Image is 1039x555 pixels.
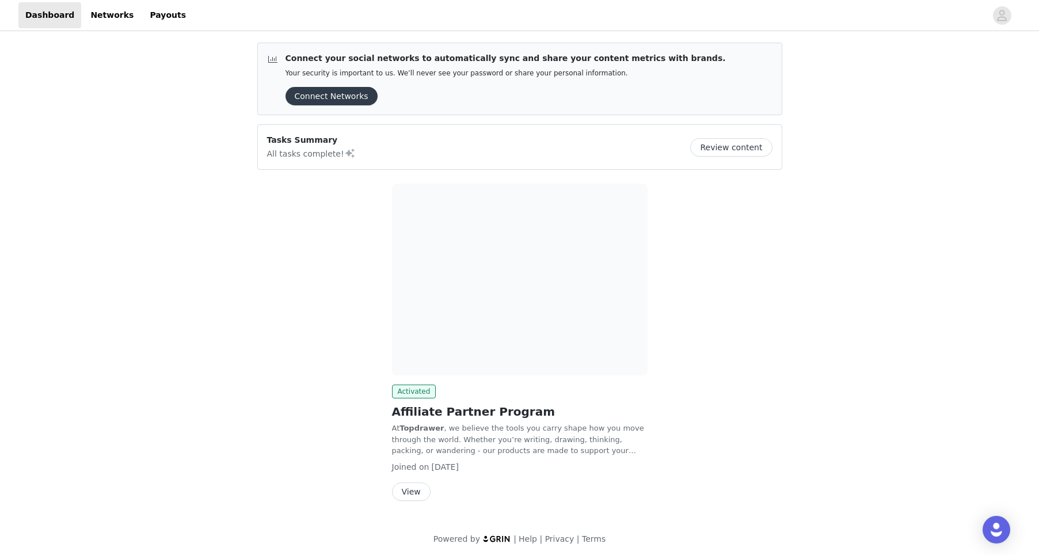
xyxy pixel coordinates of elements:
p: Tasks Summary [267,134,356,146]
h2: Affiliate Partner Program [392,403,648,420]
span: Powered by [433,534,480,543]
a: Terms [582,534,606,543]
img: logo [482,535,511,542]
div: Open Intercom Messenger [983,516,1010,543]
strong: Topdrawer [399,424,444,432]
button: View [392,482,431,501]
div: avatar [996,6,1007,25]
p: Connect your social networks to automatically sync and share your content metrics with brands. [286,52,726,64]
a: Payouts [143,2,193,28]
a: View [392,488,431,496]
span: | [539,534,542,543]
button: Connect Networks [286,87,378,105]
a: Help [519,534,537,543]
p: All tasks complete! [267,146,356,160]
span: Activated [392,385,436,398]
span: | [513,534,516,543]
span: [DATE] [432,462,459,472]
span: | [577,534,580,543]
a: Privacy [545,534,574,543]
p: At , we believe the tools you carry shape how you move through the world. Whether you’re writing,... [392,423,648,457]
p: Your security is important to us. We’ll never see your password or share your personal information. [286,69,726,78]
a: Networks [83,2,140,28]
span: Joined on [392,462,429,472]
button: Review content [690,138,772,157]
img: Topdrawer [392,184,648,375]
a: Dashboard [18,2,81,28]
